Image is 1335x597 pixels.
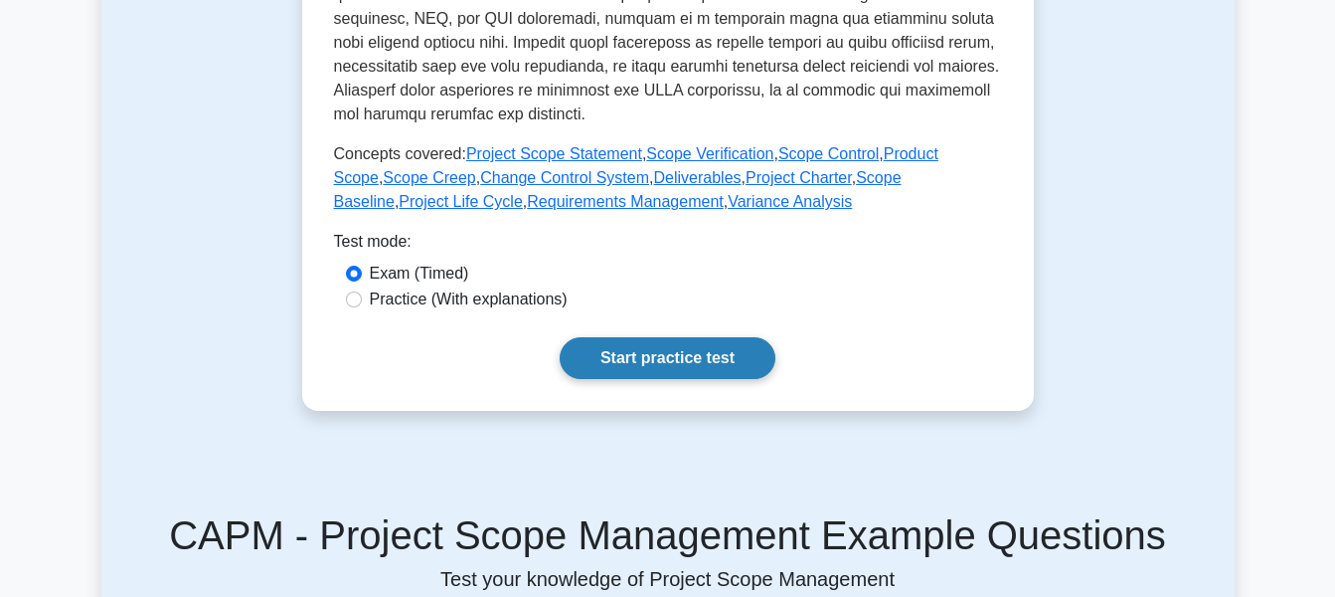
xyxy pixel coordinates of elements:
[778,145,879,162] a: Scope Control
[646,145,773,162] a: Scope Verification
[399,193,523,210] a: Project Life Cycle
[480,169,649,186] a: Change Control System
[728,193,852,210] a: Variance Analysis
[113,511,1223,559] h5: CAPM - Project Scope Management Example Questions
[370,262,469,286] label: Exam (Timed)
[746,169,852,186] a: Project Charter
[113,567,1223,591] p: Test your knowledge of Project Scope Management
[527,193,723,210] a: Requirements Management
[653,169,741,186] a: Deliverables
[334,230,1002,262] div: Test mode:
[560,337,775,379] a: Start practice test
[466,145,642,162] a: Project Scope Statement
[370,288,568,311] label: Practice (With explanations)
[383,169,475,186] a: Scope Creep
[334,142,1002,214] p: Concepts covered: , , , , , , , , , , ,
